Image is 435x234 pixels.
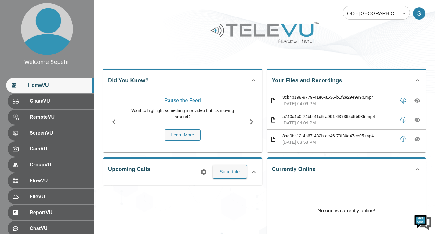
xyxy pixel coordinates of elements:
[128,97,237,104] p: Pause the Feed
[8,141,94,157] div: CamVU
[210,20,320,45] img: Logo
[282,133,395,139] p: 8ae0bc12-4b67-432b-ae46-70f80a47ee05.mp4
[343,5,410,22] div: OO - [GEOGRAPHIC_DATA] - [PERSON_NAME] [MTRP]
[282,113,395,120] p: a740c4b0-74bb-41d5-a991-637364d5b985.mp4
[413,7,425,20] div: S
[282,152,395,158] p: ba2af304-27ad-4e76-8a25-725d74c8288e.mp4
[30,145,89,153] span: CamVU
[282,94,395,101] p: 8cb4b198-9779-41e6-a536-b1f2e29e999b.mp4
[213,165,247,178] button: Schedule
[8,110,94,125] div: RemoteVU
[8,94,94,109] div: GlassVU
[282,139,395,146] p: [DATE] 03:53 PM
[8,125,94,141] div: ScreenVU
[414,213,432,231] img: Chat Widget
[30,193,89,200] span: FileVU
[30,129,89,137] span: ScreenVU
[30,161,89,169] span: GroupVU
[30,98,89,105] span: GlassVU
[30,113,89,121] span: RemoteVU
[165,129,201,141] button: Learn More
[282,120,395,126] p: [DATE] 04:04 PM
[8,205,94,220] div: ReportVU
[24,58,70,66] div: Welcome Sepehr
[282,101,395,107] p: [DATE] 04:06 PM
[21,3,73,55] img: profile.png
[6,78,94,93] div: HomeVU
[30,209,89,216] span: ReportVU
[8,189,94,204] div: FileVU
[128,107,237,120] p: Want to highlight something in a video but it's moving around?
[8,157,94,173] div: GroupVU
[30,177,89,184] span: FlowVU
[28,82,89,89] span: HomeVU
[8,173,94,188] div: FlowVU
[30,225,89,232] span: ChatVU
